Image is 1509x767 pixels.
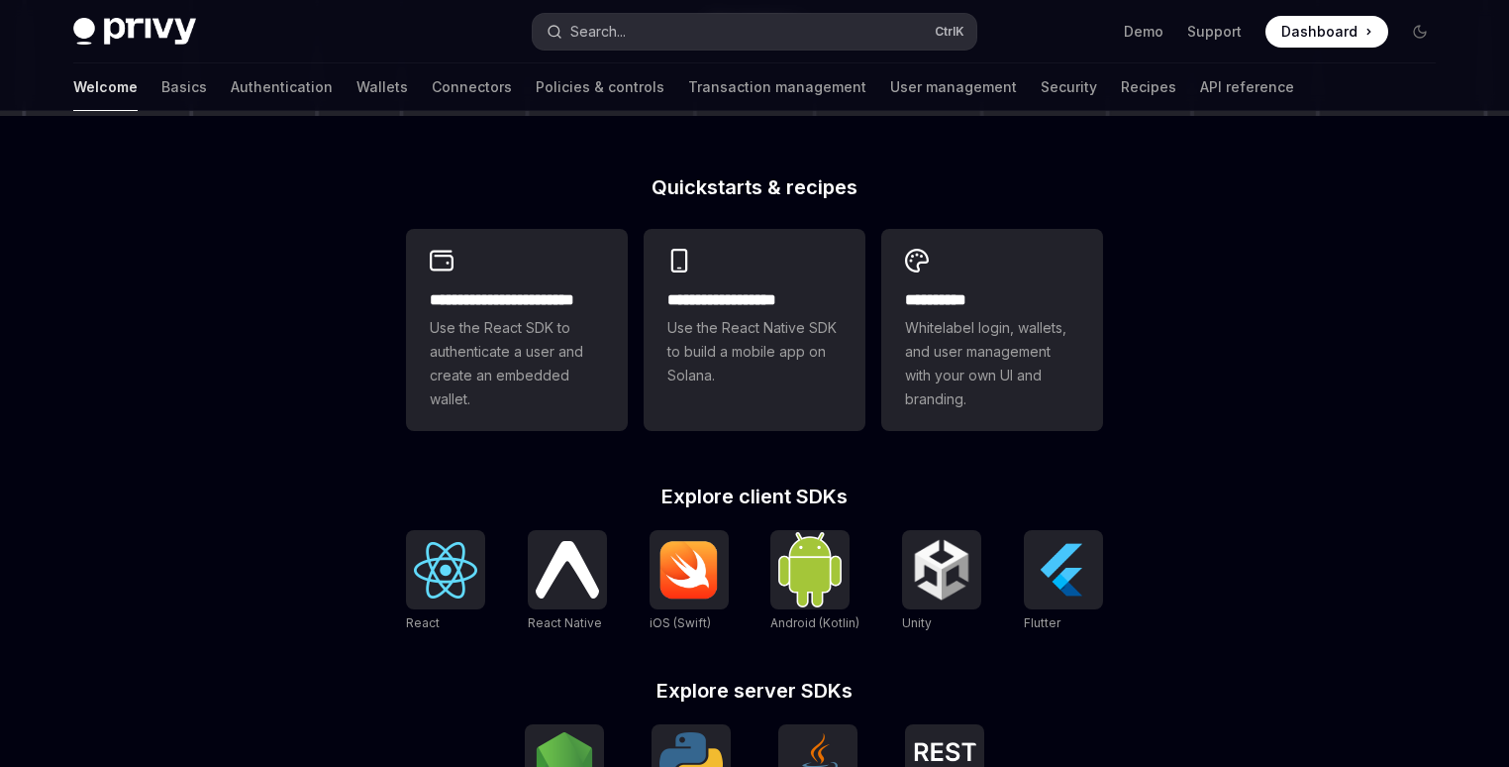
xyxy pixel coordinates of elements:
a: User management [890,63,1017,111]
img: dark logo [73,18,196,46]
a: Security [1041,63,1097,111]
div: Search... [570,20,626,44]
h2: Explore client SDKs [406,487,1103,506]
span: Ctrl K [935,24,964,40]
span: Flutter [1024,615,1060,630]
img: Flutter [1032,538,1095,602]
a: Android (Kotlin)Android (Kotlin) [770,530,859,633]
a: Welcome [73,63,138,111]
span: Dashboard [1281,22,1358,42]
button: Toggle dark mode [1404,16,1436,48]
a: Authentication [231,63,333,111]
a: iOS (Swift)iOS (Swift) [650,530,729,633]
h2: Quickstarts & recipes [406,177,1103,197]
span: Android (Kotlin) [770,615,859,630]
span: Use the React SDK to authenticate a user and create an embedded wallet. [430,316,604,411]
a: **** **** **** ***Use the React Native SDK to build a mobile app on Solana. [644,229,865,431]
img: iOS (Swift) [657,540,721,600]
span: iOS (Swift) [650,615,711,630]
img: React [414,542,477,599]
a: **** *****Whitelabel login, wallets, and user management with your own UI and branding. [881,229,1103,431]
span: React Native [528,615,602,630]
a: Transaction management [688,63,866,111]
a: ReactReact [406,530,485,633]
span: React [406,615,440,630]
span: Whitelabel login, wallets, and user management with your own UI and branding. [905,316,1079,411]
a: FlutterFlutter [1024,530,1103,633]
a: Dashboard [1265,16,1388,48]
button: Search...CtrlK [533,14,976,50]
a: Basics [161,63,207,111]
img: Unity [910,538,973,602]
h2: Explore server SDKs [406,681,1103,701]
a: Recipes [1121,63,1176,111]
span: Use the React Native SDK to build a mobile app on Solana. [667,316,842,387]
img: Android (Kotlin) [778,532,842,606]
a: API reference [1200,63,1294,111]
a: UnityUnity [902,530,981,633]
a: Connectors [432,63,512,111]
span: Unity [902,615,932,630]
a: Wallets [356,63,408,111]
a: React NativeReact Native [528,530,607,633]
img: React Native [536,541,599,598]
a: Demo [1124,22,1163,42]
a: Policies & controls [536,63,664,111]
a: Support [1187,22,1242,42]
